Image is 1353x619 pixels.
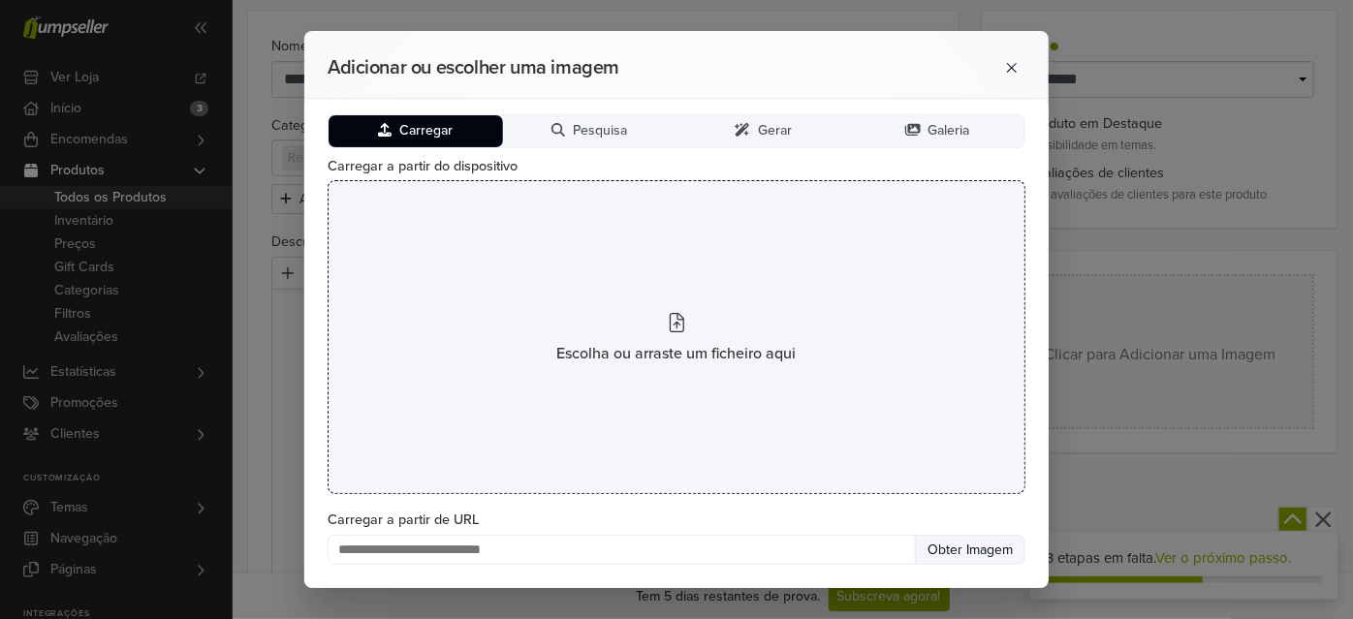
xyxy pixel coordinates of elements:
button: Galeria [851,115,1025,147]
span: Escolha ou arraste um ficheiro aqui [557,342,797,365]
button: Pesquisa [503,115,677,147]
button: Gerar [676,115,851,147]
span: Imagem [962,542,1013,558]
span: Galeria [928,123,970,139]
label: Carregar a partir do dispositivo [328,156,1025,177]
span: Carregar [399,123,453,139]
button: Carregar [329,115,503,147]
span: Gerar [758,123,792,139]
h2: Adicionar ou escolher uma imagem [328,56,921,79]
button: Obter Imagem [915,535,1025,565]
span: Pesquisa [573,123,627,139]
label: Carregar a partir de URL [328,510,1025,531]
